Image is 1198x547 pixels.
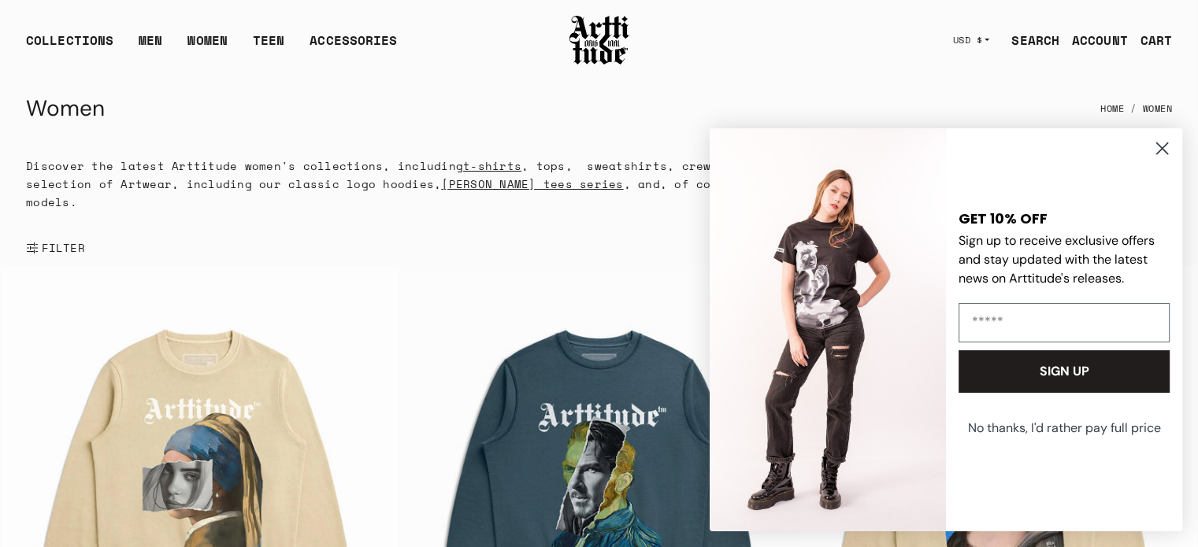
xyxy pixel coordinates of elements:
button: Show filters [26,231,85,265]
div: CART [1141,31,1172,50]
button: Close dialog [1148,135,1176,162]
h1: Women [26,90,105,128]
a: [PERSON_NAME] tees series [441,176,623,192]
img: c57f1ce1-60a2-4a3a-80c1-7e56a9ebb637.jpeg [710,128,946,531]
a: TEEN [253,31,284,62]
div: COLLECTIONS [26,31,113,62]
a: ACCOUNT [1059,24,1128,56]
ul: Main navigation [13,31,410,62]
img: Arttitude [568,13,631,67]
span: FILTER [39,240,85,256]
span: Sign up to receive exclusive offers and stay updated with the latest news on Arttitude's releases. [959,232,1155,286]
a: SEARCH [999,24,1059,56]
span: USD $ [953,34,983,46]
a: WOMEN [187,31,228,62]
button: No thanks, I'd rather pay full price [957,408,1171,448]
input: Email [959,303,1170,342]
button: USD $ [944,23,1000,57]
li: Women [1124,91,1172,126]
button: SIGN UP [959,350,1170,393]
p: Discover the latest Arttitude women's collections, including , tops, sweatshirts, crewnecks, and ... [26,157,984,211]
a: Open cart [1128,24,1172,56]
span: GET 10% OFF [959,209,1048,228]
div: ACCESSORIES [310,31,397,62]
div: FLYOUT Form [694,113,1198,547]
a: Home [1100,91,1124,126]
a: MEN [139,31,162,62]
a: t-shirts [463,157,521,174]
